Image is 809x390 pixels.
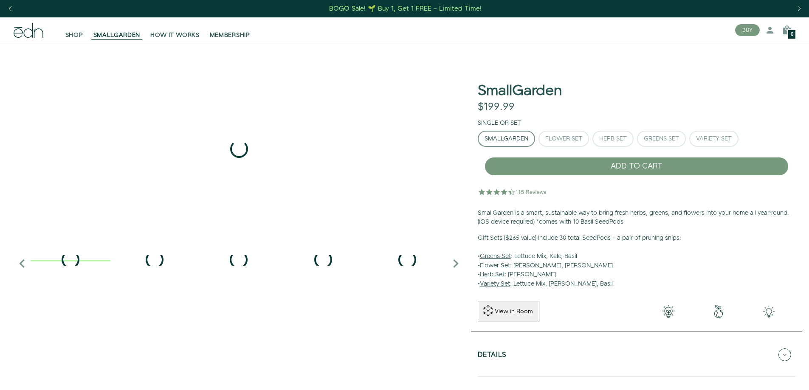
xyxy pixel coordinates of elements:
i: Previous slide [14,255,31,272]
span: HOW IT WORKS [150,31,199,39]
a: SHOP [60,21,88,39]
u: Greens Set [480,252,511,261]
h1: SmallGarden [478,83,562,99]
img: edn-smallgarden-tech.png [744,305,794,318]
label: Single or Set [478,119,521,127]
button: BUY [735,24,760,36]
u: Flower Set [480,261,510,270]
div: Greens Set [644,136,679,142]
div: 1 / 6 [14,43,464,255]
img: 4.5 star rating [478,183,548,200]
div: 1 / 6 [31,259,110,261]
h5: Details [478,351,507,361]
div: BOGO Sale! 🌱 Buy 1, Get 1 FREE – Limited Time! [329,4,482,13]
img: green-earth.png [693,305,744,318]
div: Flower Set [545,136,582,142]
button: Variety Set [689,131,739,147]
button: ADD TO CART [485,157,789,176]
button: Flower Set [538,131,589,147]
img: 001-light-bulb.png [643,305,693,318]
button: Greens Set [637,131,686,147]
span: MEMBERSHIP [210,31,250,39]
span: SHOP [65,31,83,39]
div: View in Room [494,307,534,316]
u: Herb Set [480,270,505,279]
button: Herb Set [592,131,634,147]
i: Next slide [447,255,464,272]
div: SmallGarden [485,136,528,142]
u: Variety Set [480,280,510,288]
p: SmallGarden is a smart, sustainable way to bring fresh herbs, greens, and flowers into your home ... [478,209,795,227]
button: Details [478,340,795,370]
a: HOW IT WORKS [145,21,204,39]
a: MEMBERSHIP [205,21,255,39]
button: View in Room [478,301,539,322]
span: 0 [791,32,793,37]
iframe: 打开一个小组件，您可以在其中找到更多信息 [756,365,801,386]
a: BOGO Sale! 🌱 Buy 1, Get 1 FREE – Limited Time! [328,2,482,15]
div: 2 / 6 [115,259,194,261]
div: Variety Set [696,136,732,142]
span: SMALLGARDEN [93,31,141,39]
div: 5 / 6 [367,259,447,261]
a: SMALLGARDEN [88,21,146,39]
div: 3 / 6 [199,259,279,261]
div: $199.99 [478,101,515,113]
button: SmallGarden [478,131,535,147]
p: • : Lettuce Mix, Kale, Basil • : [PERSON_NAME], [PERSON_NAME] • : [PERSON_NAME] • : Lettuce Mix, ... [478,234,795,289]
div: Herb Set [599,136,627,142]
div: 4 / 6 [283,259,363,261]
b: Gift Sets ($265 value) Include 30 total SeedPods + a pair of pruning snips: [478,234,681,242]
